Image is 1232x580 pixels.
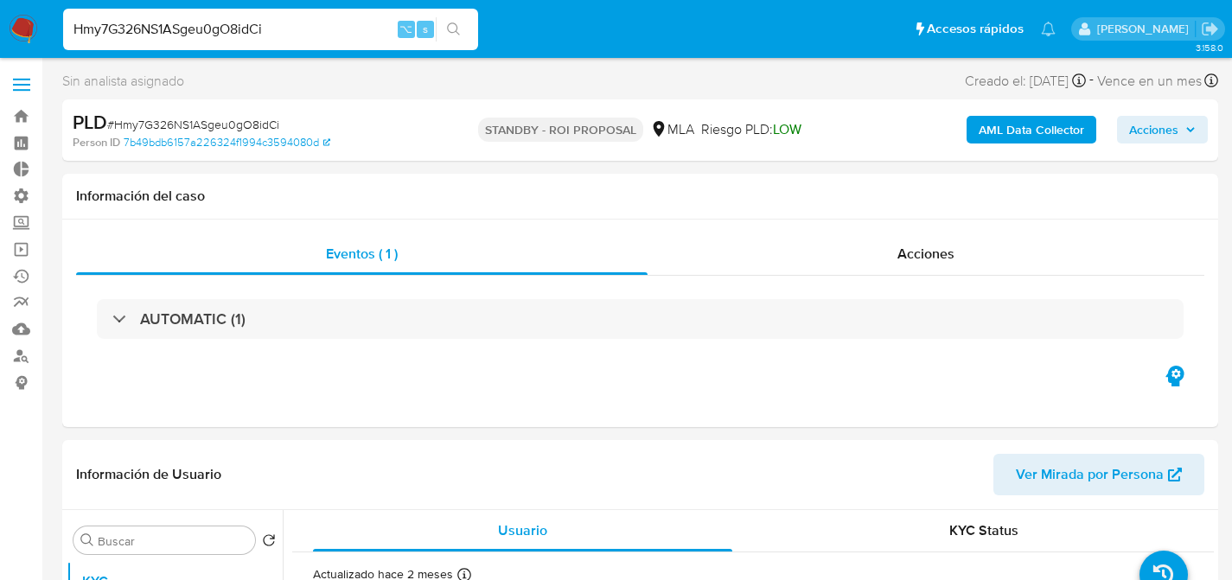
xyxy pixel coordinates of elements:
a: 7b49bdb6157a226324f1994c3594080d [124,135,330,150]
span: s [423,21,428,37]
span: Eventos ( 1 ) [326,244,398,264]
b: PLD [73,108,107,136]
span: Acciones [897,244,954,264]
span: Usuario [498,520,547,540]
span: KYC Status [949,520,1018,540]
button: Ver Mirada por Persona [993,454,1204,495]
input: Buscar [98,533,248,549]
span: Acciones [1129,116,1178,143]
div: Creado el: [DATE] [965,69,1086,92]
span: Ver Mirada por Persona [1016,454,1164,495]
span: Sin analista asignado [62,72,184,91]
span: # Hmy7G326NS1ASgeu0gO8idCi [107,116,279,133]
b: Person ID [73,135,120,150]
button: Buscar [80,533,94,547]
input: Buscar usuario o caso... [63,18,478,41]
p: facundo.marin@mercadolibre.com [1097,21,1195,37]
h1: Información del caso [76,188,1204,205]
div: AUTOMATIC (1) [97,299,1184,339]
a: Notificaciones [1041,22,1056,36]
button: Acciones [1117,116,1208,143]
button: search-icon [436,17,471,41]
a: Salir [1201,20,1219,38]
span: LOW [773,119,801,139]
span: - [1089,69,1094,92]
span: ⌥ [399,21,412,37]
span: Accesos rápidos [927,20,1024,38]
div: MLA [650,120,694,139]
h3: AUTOMATIC (1) [140,309,246,328]
button: Volver al orden por defecto [262,533,276,552]
b: AML Data Collector [979,116,1084,143]
span: Riesgo PLD: [701,120,801,139]
button: AML Data Collector [967,116,1096,143]
h1: Información de Usuario [76,466,221,483]
span: Vence en un mes [1097,72,1202,91]
p: STANDBY - ROI PROPOSAL [478,118,643,142]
